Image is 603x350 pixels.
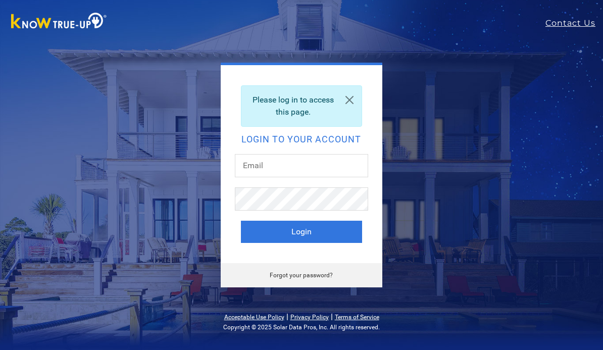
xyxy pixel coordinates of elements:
a: Forgot your password? [270,272,333,279]
img: Know True-Up [6,11,112,33]
a: Privacy Policy [290,314,329,321]
span: | [286,312,288,321]
a: Terms of Service [335,314,379,321]
a: Acceptable Use Policy [224,314,284,321]
a: Close [337,86,362,114]
span: | [331,312,333,321]
div: Please log in to access this page. [241,85,362,127]
a: Contact Us [545,17,603,29]
h2: Login to your account [241,135,362,144]
input: Email [235,154,368,177]
button: Login [241,221,362,243]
